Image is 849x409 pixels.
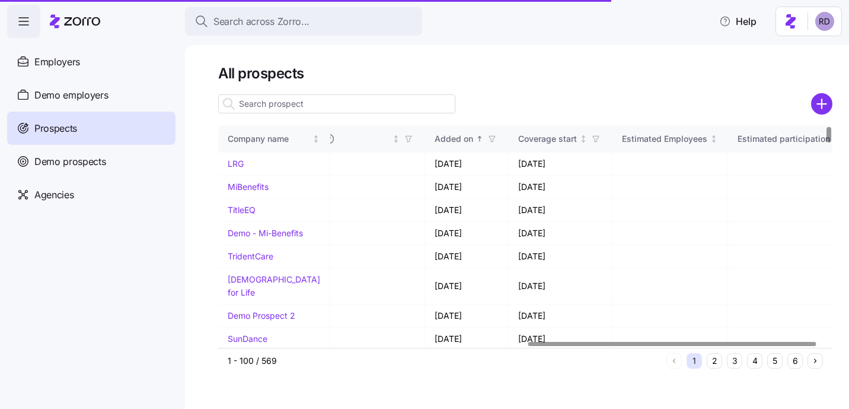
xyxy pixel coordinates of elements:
[509,199,612,222] td: [DATE]
[509,245,612,268] td: [DATE]
[34,55,80,69] span: Employers
[787,353,803,369] button: 6
[425,328,509,351] td: [DATE]
[7,145,175,178] a: Demo prospects
[218,125,330,153] th: Company nameNot sorted
[218,94,455,113] input: Search prospect
[228,251,273,261] a: TridentCare
[710,9,766,33] button: Help
[7,45,175,78] a: Employers
[518,132,577,145] div: Coverage start
[228,274,320,297] a: [DEMOGRAPHIC_DATA] for Life
[392,135,400,143] div: Not sorted
[34,121,77,136] span: Prospects
[425,305,509,328] td: [DATE]
[425,268,509,304] td: [DATE]
[228,158,244,169] a: LRG
[425,245,509,268] td: [DATE]
[228,228,303,238] a: Demo - Mi-Benefits
[509,305,612,328] td: [DATE]
[228,205,256,215] a: TitleEQ
[425,176,509,199] td: [DATE]
[435,132,473,145] div: Added on
[213,14,309,29] span: Search across Zorro...
[727,353,742,369] button: 3
[425,125,509,153] th: Added onSorted ascending
[509,328,612,351] td: [DATE]
[425,199,509,222] td: [DATE]
[34,188,74,202] span: Agencies
[622,132,707,145] div: Estimated Employees
[509,268,612,304] td: [DATE]
[579,135,588,143] div: Not sorted
[34,88,108,103] span: Demo employers
[747,353,762,369] button: 4
[807,353,823,369] button: Next page
[228,334,267,344] a: SunDance
[719,14,757,28] span: Help
[666,353,682,369] button: Previous page
[738,132,847,145] div: Estimated participation (%)
[710,135,718,143] div: Not sorted
[425,222,509,245] td: [DATE]
[7,112,175,145] a: Prospects
[509,153,612,176] td: [DATE]
[228,132,310,145] div: Company name
[312,135,320,143] div: Not sorted
[475,135,484,143] div: Sorted ascending
[185,7,422,36] button: Search across Zorro...
[815,12,834,31] img: 6d862e07fa9c5eedf81a4422c42283ac
[228,355,662,367] div: 1 - 100 / 569
[687,353,702,369] button: 1
[509,125,612,153] th: Coverage startNot sorted
[228,310,295,321] a: Demo Prospect 2
[34,154,106,169] span: Demo prospects
[228,182,269,192] a: MiBenefits
[509,222,612,245] td: [DATE]
[7,78,175,112] a: Demo employers
[253,125,425,153] th: Producer agentNot sorted
[7,178,175,211] a: Agencies
[707,353,722,369] button: 2
[509,176,612,199] td: [DATE]
[811,93,832,115] svg: add icon
[767,353,783,369] button: 5
[425,153,509,176] td: [DATE]
[218,64,832,83] h1: All prospects
[612,125,728,153] th: Estimated EmployeesNot sorted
